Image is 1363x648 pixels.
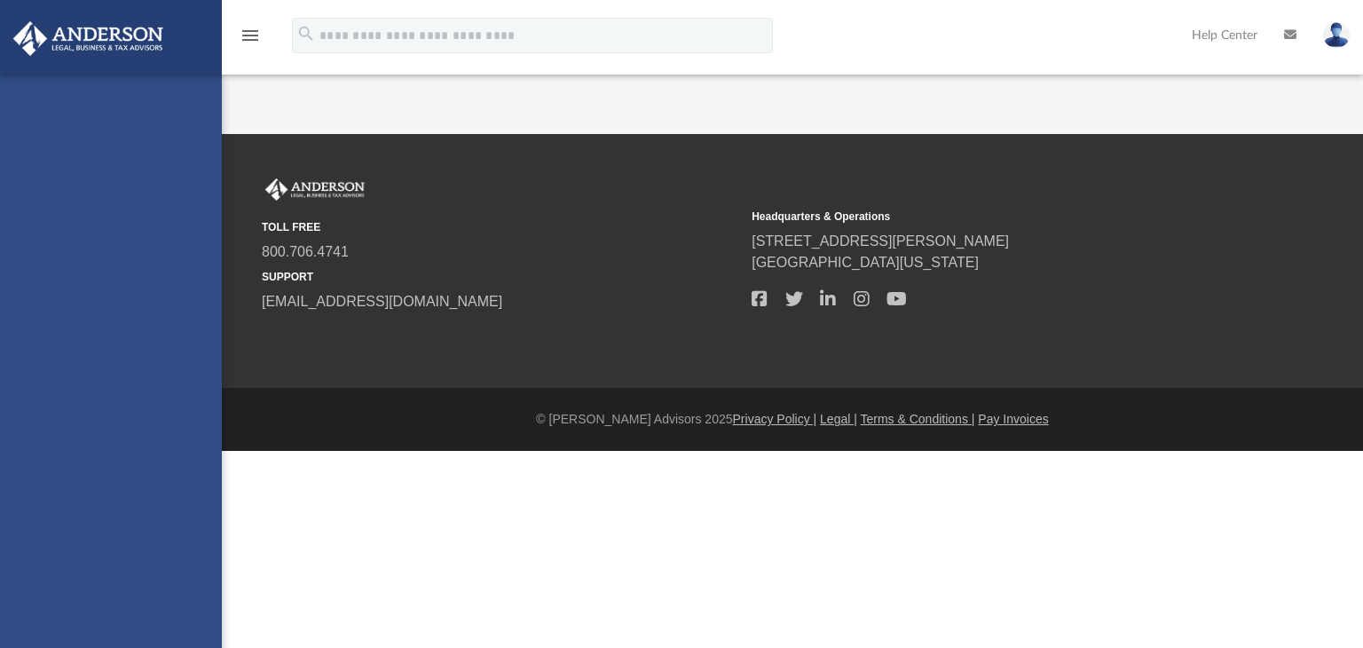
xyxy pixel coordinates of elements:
[861,412,975,426] a: Terms & Conditions |
[296,24,316,43] i: search
[262,219,739,235] small: TOLL FREE
[262,178,368,202] img: Anderson Advisors Platinum Portal
[820,412,857,426] a: Legal |
[752,233,1009,249] a: [STREET_ADDRESS][PERSON_NAME]
[8,21,169,56] img: Anderson Advisors Platinum Portal
[240,25,261,46] i: menu
[262,294,502,309] a: [EMAIL_ADDRESS][DOMAIN_NAME]
[752,255,979,270] a: [GEOGRAPHIC_DATA][US_STATE]
[222,410,1363,429] div: © [PERSON_NAME] Advisors 2025
[262,244,349,259] a: 800.706.4741
[733,412,817,426] a: Privacy Policy |
[1323,22,1350,48] img: User Pic
[978,412,1048,426] a: Pay Invoices
[240,34,261,46] a: menu
[262,269,739,285] small: SUPPORT
[752,209,1229,225] small: Headquarters & Operations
